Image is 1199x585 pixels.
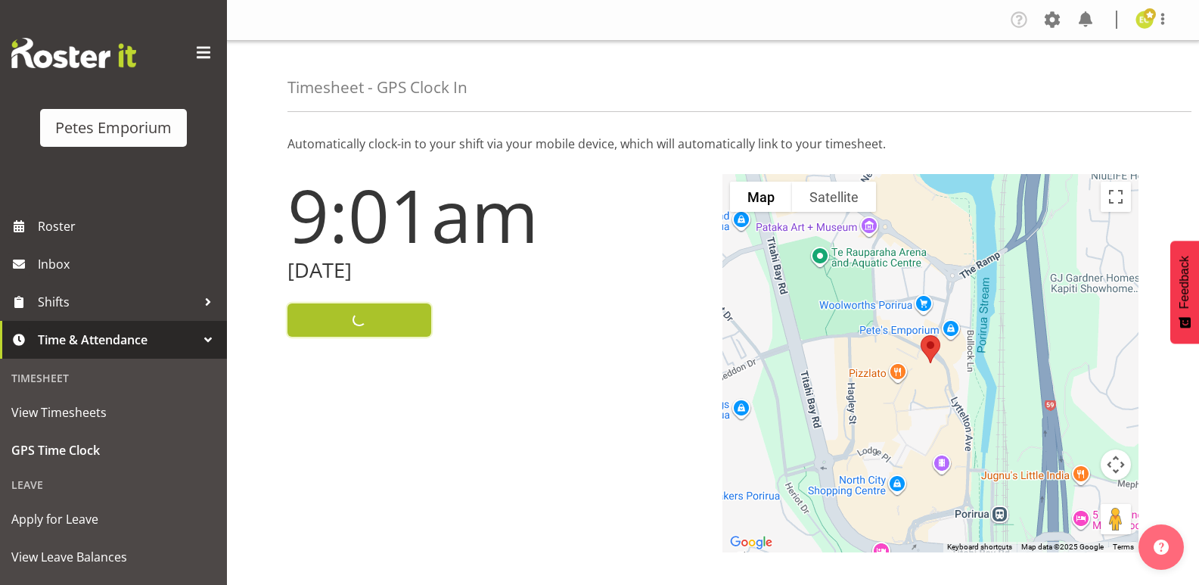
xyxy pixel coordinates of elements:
img: emma-croft7499.jpg [1135,11,1154,29]
h2: [DATE] [287,259,704,282]
button: Show street map [730,182,792,212]
div: Petes Emporium [55,117,172,139]
span: Time & Attendance [38,328,197,351]
span: View Leave Balances [11,546,216,568]
span: Map data ©2025 Google [1021,543,1104,551]
span: Inbox [38,253,219,275]
a: View Timesheets [4,394,223,431]
div: Leave [4,469,223,500]
span: Roster [38,215,219,238]
a: Terms (opens in new tab) [1113,543,1134,551]
img: Google [726,533,776,552]
p: Automatically clock-in to your shift via your mobile device, which will automatically link to you... [287,135,1138,153]
button: Feedback - Show survey [1170,241,1199,344]
a: View Leave Balances [4,538,223,576]
button: Toggle fullscreen view [1101,182,1131,212]
button: Keyboard shortcuts [947,542,1012,552]
span: Apply for Leave [11,508,216,531]
div: Timesheet [4,363,223,394]
button: Map camera controls [1101,450,1131,480]
span: Shifts [38,291,197,313]
h1: 9:01am [287,174,704,256]
img: help-xxl-2.png [1154,540,1169,555]
button: Drag Pegman onto the map to open Street View [1101,504,1131,534]
a: Apply for Leave [4,500,223,538]
span: GPS Time Clock [11,439,216,462]
span: Feedback [1178,256,1191,309]
img: Rosterit website logo [11,38,136,68]
a: Open this area in Google Maps (opens a new window) [726,533,776,552]
button: Show satellite imagery [792,182,876,212]
span: View Timesheets [11,401,216,424]
h4: Timesheet - GPS Clock In [287,79,467,96]
a: GPS Time Clock [4,431,223,469]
